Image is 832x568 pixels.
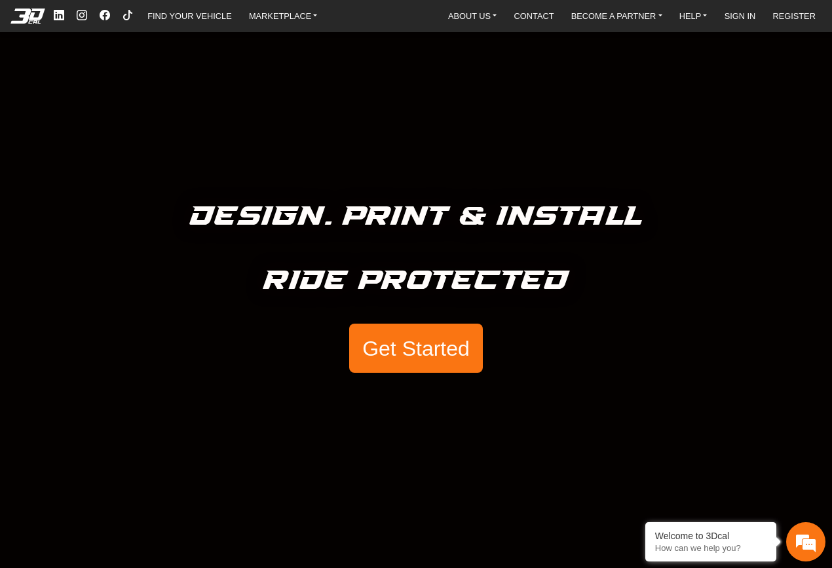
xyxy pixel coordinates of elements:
a: REGISTER [767,7,820,25]
a: ABOUT US [443,7,502,25]
a: MARKETPLACE [244,7,323,25]
h5: Ride Protected [263,259,569,303]
a: FIND YOUR VEHICLE [142,7,236,25]
a: BECOME A PARTNER [566,7,668,25]
a: SIGN IN [719,7,761,25]
a: CONTACT [509,7,559,25]
button: Get Started [349,324,483,373]
a: HELP [674,7,713,25]
h5: Design. Print & Install [190,195,643,238]
p: How can we help you? [655,543,766,553]
div: Welcome to 3Dcal [655,531,766,541]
